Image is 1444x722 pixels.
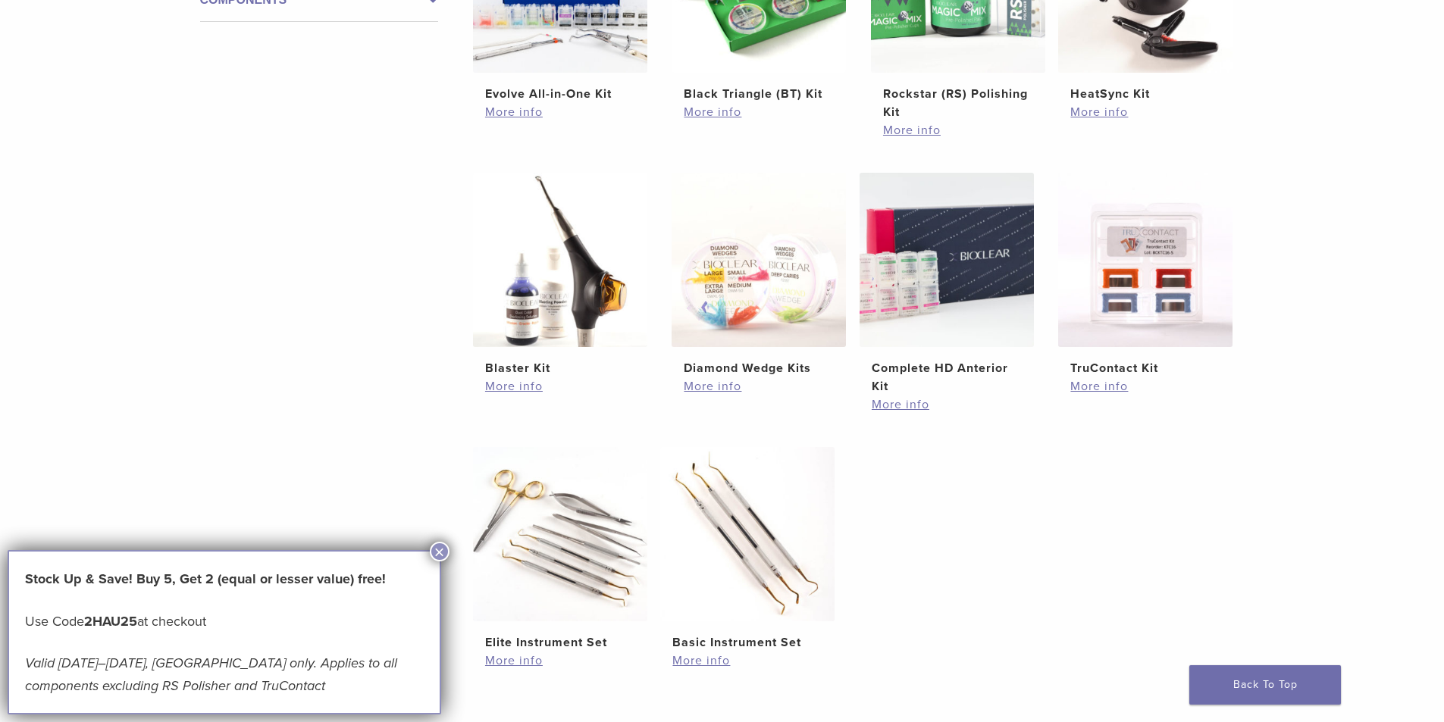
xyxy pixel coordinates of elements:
[684,377,834,395] a: More info
[473,173,647,347] img: Blaster Kit
[860,173,1034,347] img: Complete HD Anterior Kit
[485,377,635,395] a: More info
[672,652,822,670] a: More info
[472,447,649,652] a: Elite Instrument SetElite Instrument Set
[25,655,397,694] em: Valid [DATE]–[DATE], [GEOGRAPHIC_DATA] only. Applies to all components excluding RS Polisher and ...
[1070,359,1220,377] h2: TruContact Kit
[485,85,635,103] h2: Evolve All-in-One Kit
[660,447,835,621] img: Basic Instrument Set
[672,173,846,347] img: Diamond Wedge Kits
[1058,173,1233,347] img: TruContact Kit
[485,103,635,121] a: More info
[1070,377,1220,395] a: More info
[485,633,635,652] h2: Elite Instrument Set
[671,173,847,377] a: Diamond Wedge KitsDiamond Wedge Kits
[1070,85,1220,103] h2: HeatSync Kit
[485,652,635,670] a: More info
[472,173,649,377] a: Blaster KitBlaster Kit
[1057,173,1234,377] a: TruContact KitTruContact Kit
[684,85,834,103] h2: Black Triangle (BT) Kit
[25,610,424,633] p: Use Code at checkout
[684,103,834,121] a: More info
[1189,665,1341,705] a: Back To Top
[872,395,1022,414] a: More info
[883,85,1033,121] h2: Rockstar (RS) Polishing Kit
[1070,103,1220,121] a: More info
[859,173,1035,395] a: Complete HD Anterior KitComplete HD Anterior Kit
[430,542,449,561] button: Close
[684,359,834,377] h2: Diamond Wedge Kits
[84,613,137,630] strong: 2HAU25
[25,570,386,587] strong: Stock Up & Save! Buy 5, Get 2 (equal or lesser value) free!
[473,447,647,621] img: Elite Instrument Set
[485,359,635,377] h2: Blaster Kit
[872,359,1022,395] h2: Complete HD Anterior Kit
[672,633,822,652] h2: Basic Instrument Set
[883,121,1033,139] a: More info
[659,447,836,652] a: Basic Instrument SetBasic Instrument Set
